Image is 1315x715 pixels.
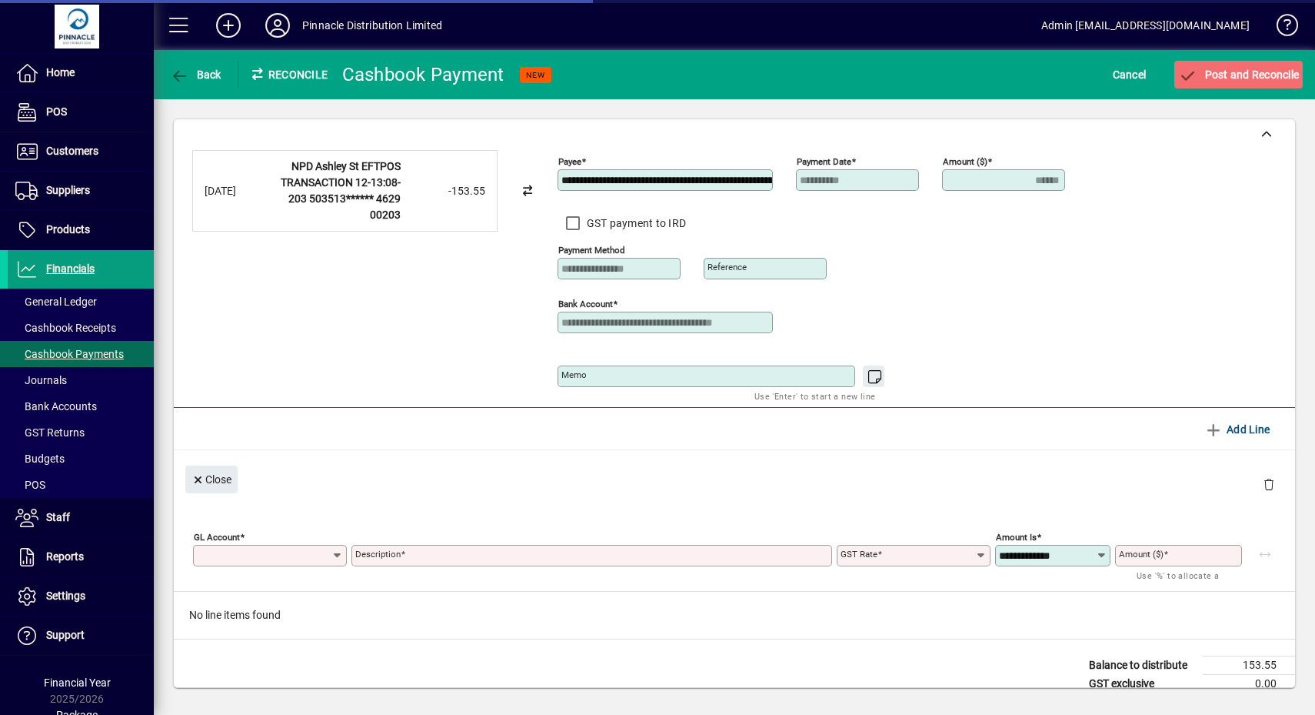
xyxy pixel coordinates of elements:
span: Support [46,629,85,641]
a: Settings [8,577,154,616]
span: POS [46,105,67,118]
button: Add [204,12,253,39]
span: Settings [46,590,85,602]
a: Journals [8,367,154,393]
div: Admin [EMAIL_ADDRESS][DOMAIN_NAME] [1041,13,1250,38]
mat-label: GL Account [194,532,240,543]
a: Bank Accounts [8,393,154,419]
mat-label: Memo [561,369,587,380]
a: GST Returns [8,419,154,446]
mat-label: Payee [558,156,581,167]
a: Reports [8,538,154,576]
span: Bank Accounts [15,400,97,413]
span: Cancel [1113,62,1147,87]
span: Cashbook Receipts [15,322,116,334]
mat-label: GST rate [841,549,877,560]
div: [DATE] [205,183,266,199]
span: Close [191,467,231,493]
td: 0.00 [1203,675,1295,693]
span: General Ledger [15,296,97,308]
span: NEW [526,70,545,80]
a: Budgets [8,446,154,472]
label: GST payment to IRD [584,216,687,231]
app-page-header-button: Delete [1250,477,1287,491]
span: Financial Year [44,677,111,689]
span: Budgets [15,453,65,465]
mat-hint: Use '%' to allocate a percentage [1137,566,1230,600]
button: Profile [253,12,302,39]
a: Cashbook Receipts [8,315,154,341]
span: Cashbook Payments [15,348,124,360]
app-page-header-button: Close [181,472,241,486]
a: General Ledger [8,289,154,315]
mat-label: Amount ($) [1119,549,1164,560]
span: POS [15,479,45,491]
mat-label: Bank Account [558,299,613,309]
div: No line items found [174,592,1295,639]
td: 153.55 [1203,657,1295,675]
mat-hint: Use 'Enter' to start a new line [754,387,875,405]
div: Cashbook Payment [342,62,504,87]
a: Cashbook Payments [8,341,154,367]
a: Suppliers [8,172,154,210]
div: Pinnacle Distribution Limited [302,13,442,38]
span: Journals [15,374,67,386]
td: Balance to distribute [1081,657,1203,675]
mat-label: Payment Date [797,156,851,167]
span: Reports [46,550,84,563]
div: Reconcile [238,62,331,87]
a: POS [8,472,154,498]
span: GST Returns [15,426,85,439]
strong: NPD Ashley St EFTPOS TRANSACTION 12-13:08-203 503513****** 4629 00203 [281,160,401,221]
a: Support [8,616,154,655]
a: Home [8,54,154,92]
span: Suppliers [46,184,90,196]
mat-label: Reference [707,262,747,272]
span: Post and Reconcile [1178,68,1299,81]
mat-label: Amount is [996,532,1037,543]
span: Products [46,223,90,236]
span: Staff [46,511,70,523]
a: Products [8,211,154,249]
button: Back [166,61,225,89]
button: Close [185,466,238,493]
button: Post and Reconcile [1174,61,1303,89]
span: Back [170,68,221,81]
span: Customers [46,145,98,157]
span: Financials [46,262,95,275]
a: Customers [8,132,154,171]
mat-label: Description [355,549,401,560]
span: Home [46,66,75,79]
mat-label: Payment method [558,245,625,256]
a: POS [8,93,154,132]
div: -153.55 [408,183,485,199]
mat-label: Amount ($) [943,156,987,167]
button: Cancel [1109,61,1150,89]
td: GST exclusive [1081,675,1203,693]
a: Knowledge Base [1265,3,1296,53]
a: Staff [8,499,154,537]
app-page-header-button: Back [154,61,238,89]
button: Delete [1250,466,1287,503]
